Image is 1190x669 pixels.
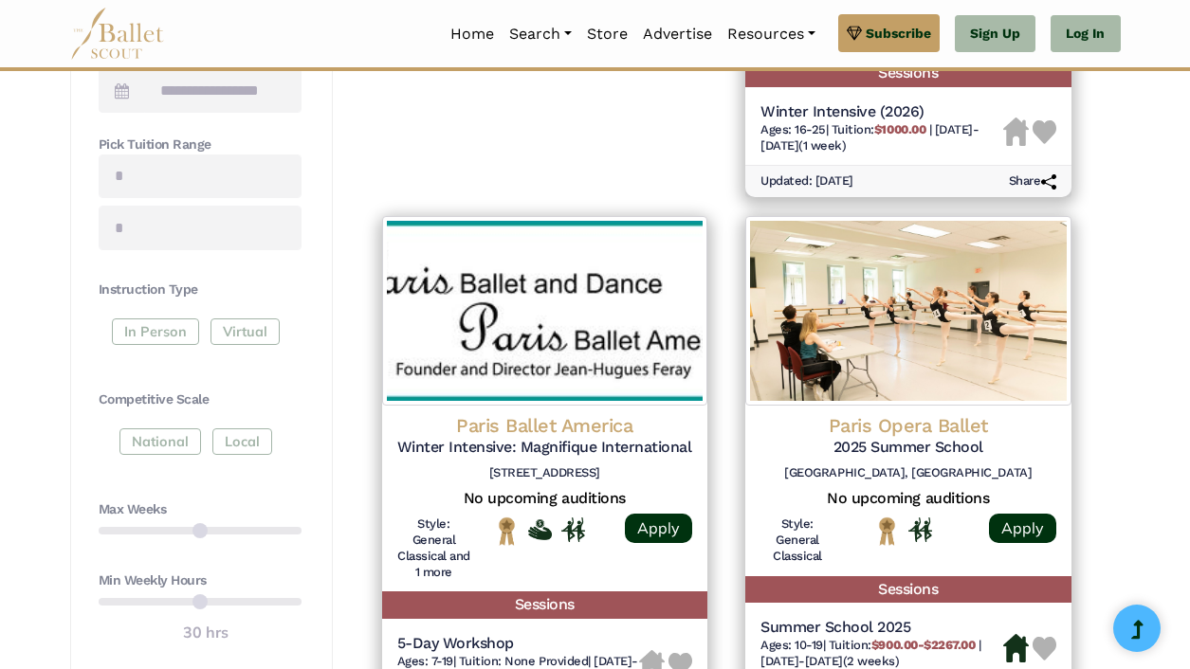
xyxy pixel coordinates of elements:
h6: [STREET_ADDRESS] [397,465,693,481]
a: Subscribe [838,14,940,52]
img: gem.svg [847,23,862,44]
a: Apply [989,514,1056,543]
span: Tuition: [832,122,929,136]
a: Store [579,14,635,54]
img: Logo [745,216,1071,406]
a: Home [443,14,502,54]
h5: Sessions [745,576,1071,604]
h5: Winter Intensive (2026) [760,102,1003,122]
h5: Winter Intensive: Magnifique International Ballet Intensive [397,438,693,458]
h6: Style: General Classical and 1 more [397,516,471,581]
h5: No upcoming auditions [397,489,693,509]
span: [DATE]-[DATE] (1 week) [760,122,979,153]
span: Ages: 10-19 [760,638,823,652]
img: Heart [1033,637,1056,660]
span: Ages: 7-19 [397,654,453,668]
h5: Sessions [745,60,1071,87]
h4: Pick Tuition Range [99,136,302,154]
img: In Person [908,517,932,542]
a: Resources [720,14,823,54]
h4: Min Weekly Hours [99,571,302,590]
a: Log In [1051,15,1120,53]
a: Search [502,14,579,54]
span: Tuition: None Provided [459,654,588,668]
output: 30 hrs [183,621,229,645]
h4: Competitive Scale [99,390,302,409]
h6: [GEOGRAPHIC_DATA], [GEOGRAPHIC_DATA] [760,465,1056,481]
span: Ages: 16-25 [760,122,826,136]
h6: Style: General Classical [760,516,834,565]
b: $900.00-$2267.00 [871,638,975,652]
img: National [495,516,519,546]
h5: No upcoming auditions [760,489,1056,509]
img: In Person [561,517,585,542]
h4: Instruction Type [99,280,302,299]
h5: 5-Day Workshop [397,634,640,654]
h6: Updated: [DATE] [760,173,853,190]
img: Logo [382,216,708,406]
img: Offers Financial Aid [528,519,552,540]
h4: Paris Opera Ballet [760,413,1056,438]
span: Subscribe [866,23,931,44]
h6: Share [1009,173,1056,190]
b: $1000.00 [874,122,925,136]
h4: Paris Ballet America [397,413,693,438]
img: Housing Unavailable [1003,118,1029,146]
span: Tuition: [829,638,979,652]
h4: Max Weeks [99,500,302,519]
h5: Summer School 2025 [760,618,1003,638]
h5: 2025 Summer School [760,438,1056,458]
img: National [875,516,899,546]
img: Heart [1033,120,1056,144]
a: Apply [625,514,692,543]
a: Sign Up [955,15,1035,53]
h6: | | [760,122,1003,154]
span: [DATE]-[DATE] (2 weeks) [760,654,899,668]
h5: Sessions [382,591,708,619]
a: Advertise [635,14,720,54]
img: Housing Available [1003,634,1029,662]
